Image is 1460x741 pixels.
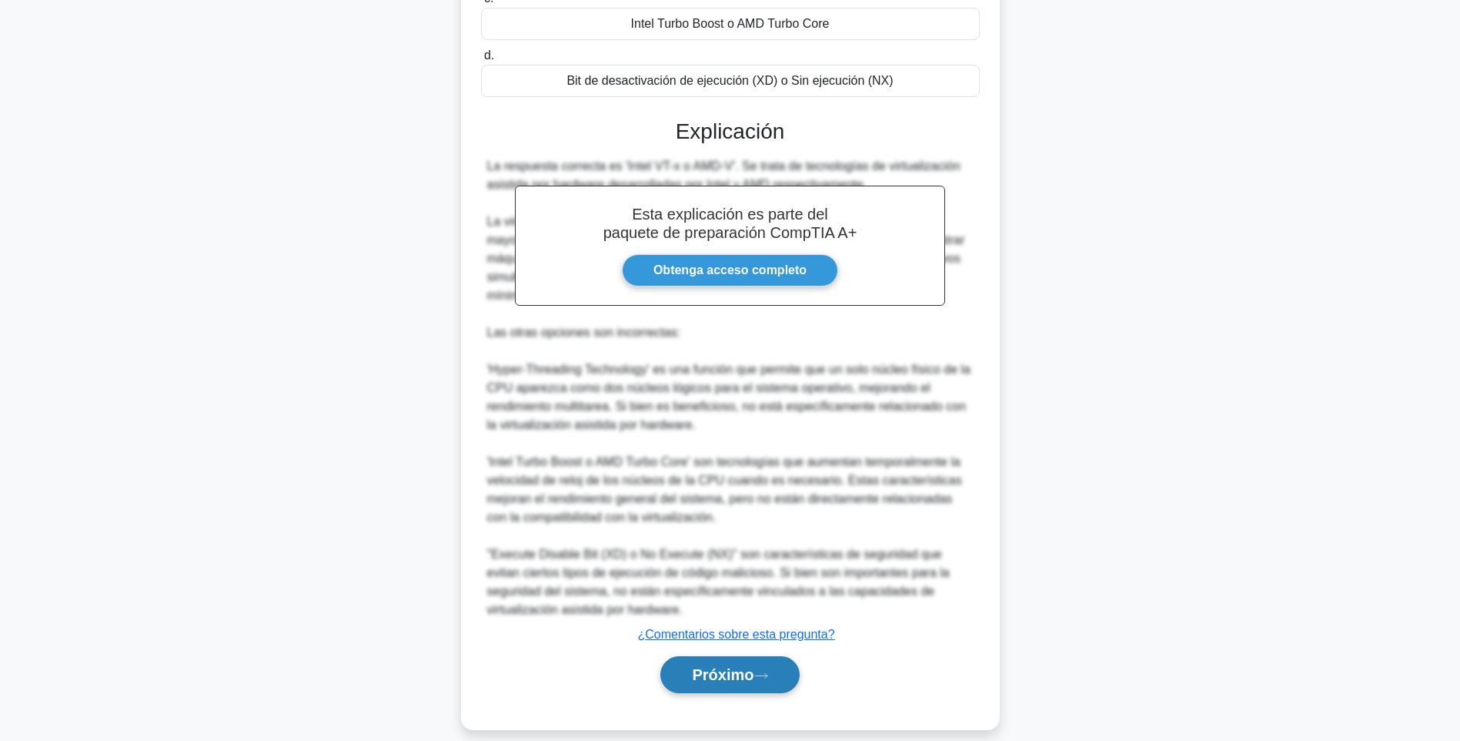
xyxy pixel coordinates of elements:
a: Obtenga acceso completo [622,254,838,287]
a: ¿Comentarios sobre esta pregunta? [637,628,834,641]
div: Intel Turbo Boost o AMD Turbo Core [481,8,980,40]
h3: Explicación [490,119,971,145]
div: Bit de desactivación de ejecución (XD) o Sin ejecución (NX) [481,65,980,97]
button: Próximo [660,656,799,693]
font: Próximo [692,666,753,683]
span: d. [484,49,494,62]
div: La respuesta correcta es 'Intel VT-x o AMD-V'. Se trata de tecnologías de virtualización asistida... [487,157,974,619]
